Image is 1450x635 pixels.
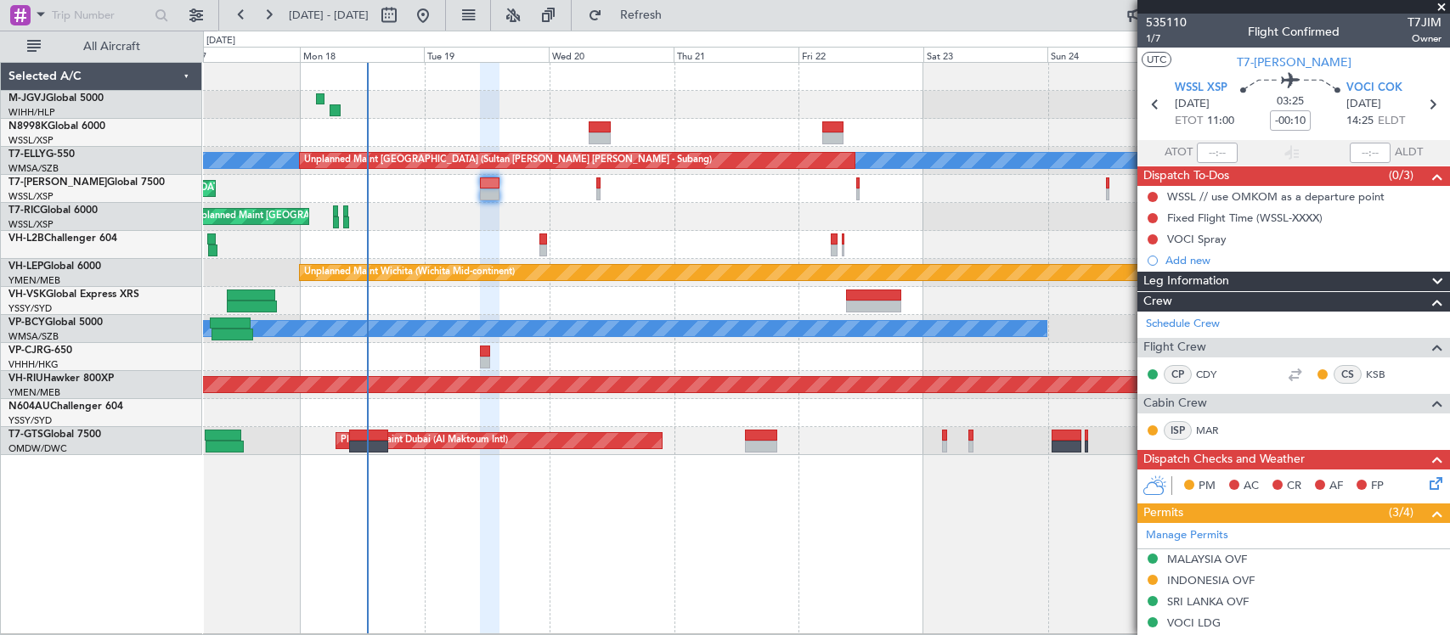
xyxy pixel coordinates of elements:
a: MAR [1196,423,1234,438]
a: YMEN/MEB [8,386,60,399]
span: Crew [1143,292,1172,312]
span: 14:25 [1346,113,1374,130]
span: N604AU [8,402,50,412]
div: SRI LANKA OVF [1167,594,1249,609]
a: WSSL/XSP [8,134,54,147]
span: [DATE] - [DATE] [289,8,369,23]
a: WMSA/SZB [8,162,59,175]
span: CR [1287,478,1301,495]
span: 03:25 [1277,93,1304,110]
span: (0/3) [1389,166,1413,184]
span: VH-VSK [8,289,46,300]
span: ELDT [1378,113,1405,130]
span: Dispatch To-Dos [1143,166,1229,186]
a: VP-BCYGlobal 5000 [8,317,103,328]
a: T7-[PERSON_NAME]Global 7500 [8,177,165,188]
span: FP [1371,478,1384,495]
a: Schedule Crew [1146,316,1220,333]
span: AC [1244,478,1259,495]
a: YMEN/MEB [8,274,60,287]
div: Sat 23 [923,47,1048,62]
div: WSSL // use OMKOM as a departure point [1167,189,1385,204]
div: INDONESIA OVF [1167,573,1255,587]
div: Mon 18 [300,47,425,62]
a: T7-ELLYG-550 [8,149,75,160]
div: Fixed Flight Time (WSSL-XXXX) [1167,211,1323,225]
span: T7-RIC [8,205,40,216]
span: VH-L2B [8,233,44,244]
button: All Aircraft [19,33,184,60]
span: T7-[PERSON_NAME] [1237,53,1351,71]
a: VH-RIUHawker 800XP [8,374,114,384]
a: WSSL/XSP [8,190,54,203]
span: T7-[PERSON_NAME] [8,177,107,188]
a: VP-CJRG-650 [8,346,72,356]
a: VH-L2BChallenger 604 [8,233,117,244]
span: ALDT [1395,144,1423,161]
span: Flight Crew [1143,338,1206,357]
div: Unplanned Maint [GEOGRAPHIC_DATA] (Sultan [PERSON_NAME] [PERSON_NAME] - Subang) [304,148,712,173]
span: 535110 [1146,14,1187,31]
div: Add new [1165,253,1442,267]
a: N604AUChallenger 604 [8,402,123,412]
span: Dispatch Checks and Weather [1143,450,1305,469]
a: WMSA/SZB [8,330,59,343]
a: WSSL/XSP [8,218,54,231]
span: (3/4) [1389,503,1413,521]
div: Flight Confirmed [1248,23,1340,41]
div: MALAYSIA OVF [1167,552,1247,566]
div: Unplanned Maint Wichita (Wichita Mid-continent) [304,260,515,285]
span: AF [1329,478,1343,495]
span: T7JIM [1408,14,1442,31]
a: M-JGVJGlobal 5000 [8,93,104,104]
a: VHHH/HKG [8,358,59,371]
div: Wed 20 [549,47,674,62]
button: Refresh [580,2,682,29]
a: KSB [1366,367,1404,382]
span: T7-ELLY [8,149,46,160]
span: WSSL XSP [1175,80,1227,97]
a: WIHH/HLP [8,106,55,119]
div: Fri 22 [798,47,923,62]
span: [DATE] [1175,96,1210,113]
span: VOCI COK [1346,80,1402,97]
a: OMDW/DWC [8,442,67,455]
a: YSSY/SYD [8,414,52,427]
span: ATOT [1165,144,1193,161]
div: [DATE] [206,34,235,48]
div: VOCI Spray [1167,232,1227,246]
button: UTC [1142,52,1171,67]
span: Owner [1408,31,1442,46]
a: Manage Permits [1146,527,1228,544]
span: Cabin Crew [1143,394,1207,413]
span: All Aircraft [44,41,179,53]
span: PM [1199,478,1216,495]
a: CDY [1196,367,1234,382]
span: 1/7 [1146,31,1187,46]
span: [DATE] [1346,96,1381,113]
div: ISP [1164,421,1192,440]
a: YSSY/SYD [8,302,52,315]
div: Unplanned Maint [GEOGRAPHIC_DATA] (Seletar) [189,204,401,229]
a: VH-VSKGlobal Express XRS [8,289,139,300]
span: M-JGVJ [8,93,46,104]
span: VH-LEP [8,261,43,272]
span: VP-CJR [8,346,43,356]
span: Refresh [606,9,677,21]
span: Permits [1143,503,1183,523]
a: N8998KGlobal 6000 [8,121,105,132]
a: T7-RICGlobal 6000 [8,205,98,216]
input: Trip Number [52,3,150,28]
a: T7-GTSGlobal 7500 [8,430,101,440]
span: VP-BCY [8,317,45,328]
span: VH-RIU [8,374,43,384]
a: VH-LEPGlobal 6000 [8,261,101,272]
div: VOCI LDG [1167,615,1221,630]
div: Tue 19 [424,47,549,62]
div: Sun 17 [175,47,300,62]
span: ETOT [1175,113,1203,130]
div: Thu 21 [674,47,798,62]
div: Planned Maint Dubai (Al Maktoum Intl) [341,428,508,453]
span: N8998K [8,121,48,132]
input: --:-- [1197,143,1238,163]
